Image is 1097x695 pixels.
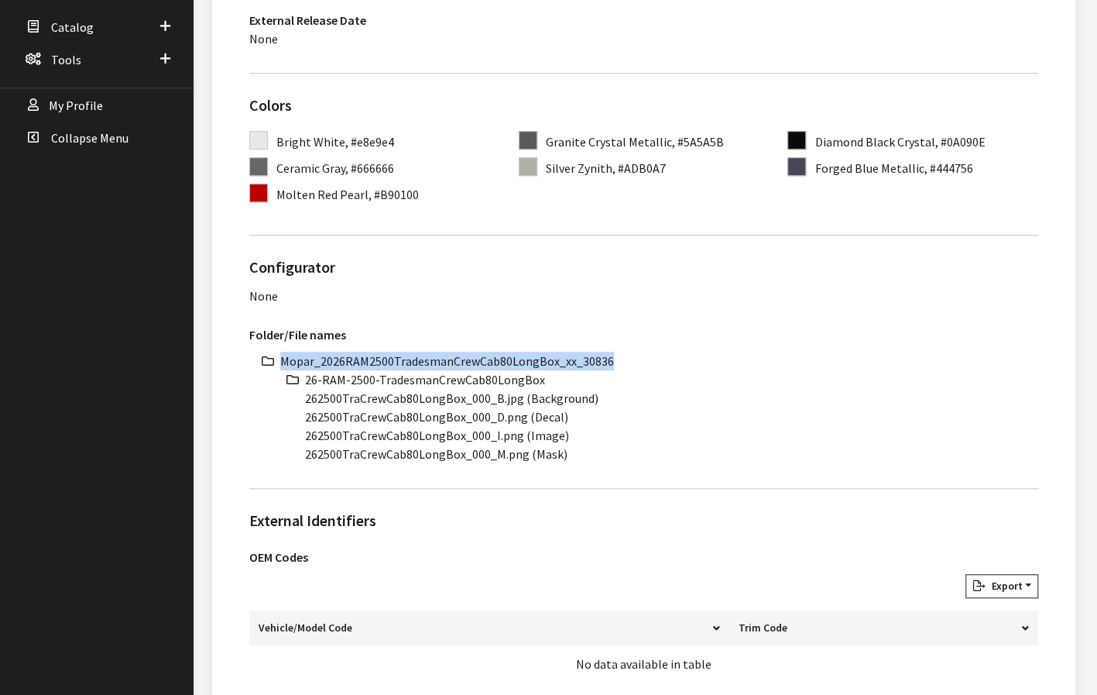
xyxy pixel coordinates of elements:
[51,130,129,146] span: Collapse Menu
[305,426,1038,445] li: 262500TraCrewCab80LongBox_000_I.png (Image)
[249,325,1038,344] h3: Folder/File names
[351,134,394,150] span: #e8e9e4
[276,160,348,176] span: Ceramic Gray,
[677,134,724,150] span: #5A5A5B
[276,134,348,150] span: Bright White,
[49,98,103,113] span: My Profile
[814,160,927,176] span: Forged Blue Metallic,
[305,408,1038,426] li: 262500TraCrewCab80LongBox_000_D.png (Decal)
[985,579,1022,593] span: Export
[305,389,1038,408] li: 262500TraCrewCab80LongBox_000_B.jpg (Background)
[940,134,985,150] span: #0A090E
[965,574,1038,598] button: Export
[618,160,666,176] span: #ADB0A7
[249,509,1038,532] h2: External Identifiers
[814,134,938,150] span: Diamond Black Crystal,
[249,645,1038,683] td: No data available in table
[249,256,1038,279] h2: Configurator
[305,445,1038,463] li: 262500TraCrewCab80LongBox_000_M.png (Mask)
[249,94,1038,117] h2: Colors
[51,19,94,35] span: Catalog
[276,187,372,202] span: Molten Red Pearl,
[249,611,729,645] th: Vehicle/Model Code: activate to sort column descending
[249,11,366,29] h3: External Release Date
[546,160,615,176] span: Silver Zynith,
[280,352,1038,370] li: Mopar_2026RAM2500TradesmanCrewCab80LongBox_xx_30836
[729,611,1038,645] th: Trim Code: activate to sort column ascending
[374,187,419,202] span: #B90100
[351,160,394,176] span: #666666
[546,134,675,150] span: Granite Crystal Metallic,
[249,31,278,46] span: None
[249,548,1038,566] h3: OEM Codes
[929,160,972,176] span: #444756
[305,370,1038,389] li: 26-RAM-2500-TradesmanCrewCab80LongBox
[249,287,1038,305] div: None
[51,52,81,67] span: Tools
